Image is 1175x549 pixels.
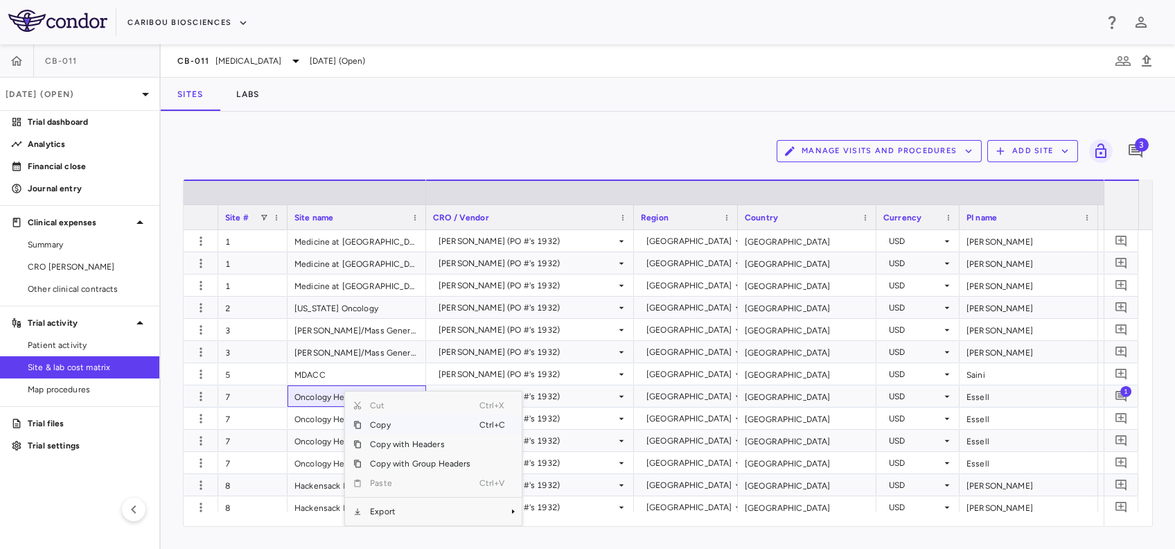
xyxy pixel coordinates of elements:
span: Ctrl+V [479,473,510,493]
div: [GEOGRAPHIC_DATA] [738,363,876,385]
p: [DATE] (Open) [6,88,137,101]
div: MDACC [288,363,426,385]
div: USD [889,496,942,518]
p: Trial settings [28,439,148,452]
div: USD [889,274,942,297]
span: 1 [1120,385,1131,397]
div: USD [889,385,942,408]
svg: Add comment [1115,323,1128,336]
div: [PERSON_NAME] (PO #'s 1932) [439,474,616,496]
button: Add comment [1112,342,1131,361]
div: [PERSON_NAME] (PO #'s 1932) [439,341,616,363]
p: Journal entry [28,182,148,195]
button: Add comment [1112,409,1131,428]
span: Currency [883,213,921,223]
div: [GEOGRAPHIC_DATA] [738,230,876,252]
div: USD [889,341,942,363]
span: Ctrl+C [479,415,510,435]
button: Add comment [1112,387,1131,406]
div: Medicine at [GEOGRAPHIC_DATA] ([GEOGRAPHIC_DATA]) [288,230,426,252]
svg: Add comment [1115,345,1128,358]
div: [US_STATE] Oncology [288,297,426,318]
div: Essell [960,452,1098,473]
div: USD [889,363,942,385]
div: [GEOGRAPHIC_DATA] [646,230,732,252]
div: [PERSON_NAME] (PO #'s 1932) [439,452,616,474]
div: 8 [218,496,288,518]
div: 3 [218,341,288,363]
span: Site name [294,213,333,223]
span: Paste [362,473,479,493]
div: [GEOGRAPHIC_DATA] [738,474,876,496]
div: 5 [218,363,288,385]
span: Other clinical contracts [28,283,148,295]
button: Add Site [987,140,1078,162]
div: Essell [960,430,1098,451]
div: 7 [218,452,288,473]
span: Site & lab cost matrix [28,361,148,374]
div: 1 [218,230,288,252]
span: [DATE] (Open) [310,55,366,67]
button: Add comment [1112,298,1131,317]
div: [GEOGRAPHIC_DATA] [738,341,876,363]
div: [PERSON_NAME] [960,341,1098,363]
svg: Add comment [1115,256,1128,270]
p: Trial dashboard [28,116,148,128]
div: [GEOGRAPHIC_DATA] [738,319,876,340]
div: USD [889,230,942,252]
div: [GEOGRAPHIC_DATA] [738,385,876,407]
span: Copy with Headers [362,435,479,454]
button: Add comment [1112,365,1131,383]
div: [GEOGRAPHIC_DATA] [738,274,876,296]
div: 7 [218,408,288,429]
span: 3 [1135,138,1149,152]
span: Export [362,502,479,521]
div: 1 [218,274,288,296]
div: [PERSON_NAME] (PO #'s 1932) [439,363,616,385]
button: Add comment [1112,232,1131,250]
div: [GEOGRAPHIC_DATA] [646,319,732,341]
p: Trial activity [28,317,132,329]
span: CRO / Vendor [433,213,489,223]
span: Country [745,213,778,223]
div: [PERSON_NAME] (PO #'s 1932) [439,408,616,430]
div: [GEOGRAPHIC_DATA] [646,452,732,474]
button: Sites [161,78,220,111]
div: [GEOGRAPHIC_DATA] [646,297,732,319]
div: [GEOGRAPHIC_DATA] [738,452,876,473]
div: [GEOGRAPHIC_DATA] [738,252,876,274]
button: Add comment [1124,139,1147,163]
div: USD [889,474,942,496]
div: [PERSON_NAME] [960,474,1098,496]
button: Add comment [1112,320,1131,339]
svg: Add comment [1127,143,1144,159]
span: Map procedures [28,383,148,396]
svg: Add comment [1115,234,1128,247]
span: You do not have permission to lock or unlock grids [1084,139,1113,163]
div: USD [889,408,942,430]
div: [PERSON_NAME] (PO #'s 1932) [439,430,616,452]
div: [GEOGRAPHIC_DATA] [646,496,732,518]
div: 2 [218,297,288,318]
span: Patient activity [28,339,148,351]
svg: Add comment [1115,367,1128,381]
button: Labs [220,78,276,111]
button: Add comment [1112,498,1131,516]
div: 3 [218,319,288,340]
div: [GEOGRAPHIC_DATA] [646,474,732,496]
div: Oncology Hematology Care, Inc. [288,452,426,473]
div: [PERSON_NAME] (PO #'s 1932) [439,297,616,319]
svg: Add comment [1115,301,1128,314]
div: [GEOGRAPHIC_DATA] [738,297,876,318]
div: [GEOGRAPHIC_DATA] [738,496,876,518]
div: 8 [218,474,288,496]
div: Hackensack Meridian Health [288,474,426,496]
div: [PERSON_NAME] (PO #'s 1932) [439,496,616,518]
span: PI name [966,213,997,223]
div: Medicine at [GEOGRAPHIC_DATA] ([GEOGRAPHIC_DATA]) [288,252,426,274]
span: Site # [225,213,249,223]
div: Saini [960,363,1098,385]
div: Oncology Hematology Care, Inc. [288,385,426,407]
div: [GEOGRAPHIC_DATA] [738,408,876,429]
div: [GEOGRAPHIC_DATA] [646,408,732,430]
